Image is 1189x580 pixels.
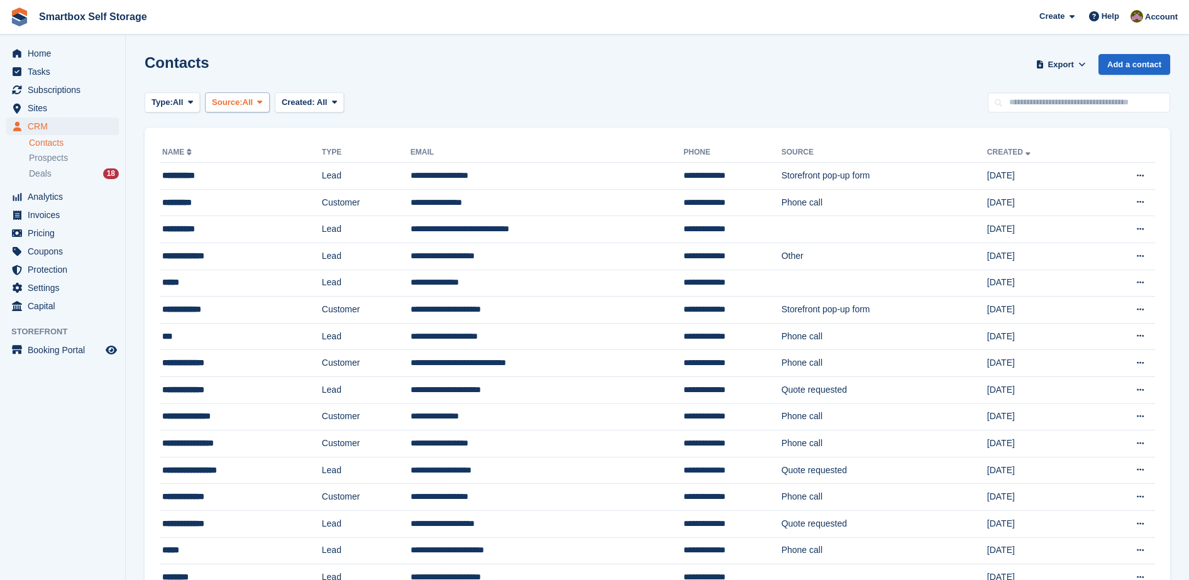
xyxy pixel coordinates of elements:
[322,350,411,377] td: Customer
[6,341,119,359] a: menu
[1102,10,1119,23] span: Help
[987,403,1094,430] td: [DATE]
[782,350,987,377] td: Phone call
[1131,10,1143,23] img: Kayleigh Devlin
[322,163,411,190] td: Lead
[322,216,411,243] td: Lead
[243,96,253,109] span: All
[28,206,103,224] span: Invoices
[28,341,103,359] span: Booking Portal
[1098,54,1170,75] a: Add a contact
[173,96,184,109] span: All
[322,297,411,324] td: Customer
[6,206,119,224] a: menu
[282,97,315,107] span: Created:
[782,163,987,190] td: Storefront pop-up form
[152,96,173,109] span: Type:
[322,376,411,403] td: Lead
[6,224,119,242] a: menu
[6,99,119,117] a: menu
[782,143,987,163] th: Source
[275,92,344,113] button: Created: All
[11,326,125,338] span: Storefront
[782,297,987,324] td: Storefront pop-up form
[6,63,119,80] a: menu
[987,376,1094,403] td: [DATE]
[987,270,1094,297] td: [DATE]
[34,6,152,27] a: Smartbox Self Storage
[205,92,270,113] button: Source: All
[29,152,68,164] span: Prospects
[1033,54,1088,75] button: Export
[10,8,29,26] img: stora-icon-8386f47178a22dfd0bd8f6a31ec36ba5ce8667c1dd55bd0f319d3a0aa187defe.svg
[29,167,119,180] a: Deals 18
[28,45,103,62] span: Home
[103,168,119,179] div: 18
[322,189,411,216] td: Customer
[322,510,411,537] td: Lead
[6,188,119,205] a: menu
[782,457,987,484] td: Quote requested
[145,92,200,113] button: Type: All
[322,457,411,484] td: Lead
[987,350,1094,377] td: [DATE]
[987,148,1033,156] a: Created
[28,261,103,278] span: Protection
[6,81,119,99] a: menu
[29,137,119,149] a: Contacts
[782,243,987,270] td: Other
[162,148,194,156] a: Name
[28,63,103,80] span: Tasks
[322,270,411,297] td: Lead
[6,243,119,260] a: menu
[782,484,987,511] td: Phone call
[6,297,119,315] a: menu
[411,143,683,163] th: Email
[1145,11,1178,23] span: Account
[317,97,328,107] span: All
[104,342,119,358] a: Preview store
[6,118,119,135] a: menu
[212,96,242,109] span: Source:
[28,297,103,315] span: Capital
[987,457,1094,484] td: [DATE]
[322,403,411,430] td: Customer
[987,323,1094,350] td: [DATE]
[987,163,1094,190] td: [DATE]
[29,151,119,165] a: Prospects
[145,54,209,71] h1: Contacts
[6,279,119,297] a: menu
[782,189,987,216] td: Phone call
[29,168,52,180] span: Deals
[1048,58,1074,71] span: Export
[1039,10,1065,23] span: Create
[782,537,987,564] td: Phone call
[987,216,1094,243] td: [DATE]
[987,537,1094,564] td: [DATE]
[782,376,987,403] td: Quote requested
[322,143,411,163] th: Type
[322,323,411,350] td: Lead
[782,403,987,430] td: Phone call
[6,45,119,62] a: menu
[6,261,119,278] a: menu
[782,430,987,457] td: Phone call
[322,243,411,270] td: Lead
[322,430,411,457] td: Customer
[987,510,1094,537] td: [DATE]
[28,243,103,260] span: Coupons
[782,323,987,350] td: Phone call
[28,118,103,135] span: CRM
[987,189,1094,216] td: [DATE]
[28,99,103,117] span: Sites
[987,243,1094,270] td: [DATE]
[987,484,1094,511] td: [DATE]
[683,143,782,163] th: Phone
[987,297,1094,324] td: [DATE]
[322,537,411,564] td: Lead
[28,81,103,99] span: Subscriptions
[782,510,987,537] td: Quote requested
[28,188,103,205] span: Analytics
[322,484,411,511] td: Customer
[28,279,103,297] span: Settings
